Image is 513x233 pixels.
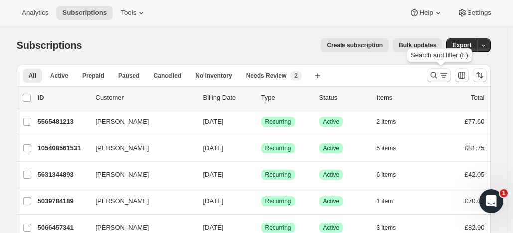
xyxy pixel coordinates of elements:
span: £77.60 [465,118,485,125]
div: 5565481213[PERSON_NAME][DATE]SuccessRecurringSuccessActive2 items£77.60 [38,115,485,129]
button: Search and filter results [427,68,451,82]
div: 105408561531[PERSON_NAME][DATE]SuccessRecurringSuccessActive5 items£81.75 [38,141,485,155]
span: Active [323,144,340,152]
span: Recurring [265,197,291,205]
span: Export [452,41,471,49]
span: 1 item [377,197,393,205]
span: [PERSON_NAME] [96,223,149,233]
span: Recurring [265,144,291,152]
p: Status [319,93,369,103]
button: [PERSON_NAME] [90,167,189,183]
button: Export [446,38,477,52]
p: 105408561531 [38,143,88,153]
div: Type [261,93,311,103]
span: Active [323,224,340,232]
span: 2 items [377,118,396,126]
button: Create new view [310,69,326,83]
span: Recurring [265,118,291,126]
span: Active [323,197,340,205]
button: [PERSON_NAME] [90,193,189,209]
button: Help [403,6,449,20]
span: Recurring [265,224,291,232]
p: Billing Date [203,93,253,103]
span: [PERSON_NAME] [96,170,149,180]
p: 5631344893 [38,170,88,180]
span: Cancelled [154,72,182,80]
span: [PERSON_NAME] [96,196,149,206]
div: IDCustomerBilling DateTypeStatusItemsTotal [38,93,485,103]
p: 5039784189 [38,196,88,206]
span: 2 [294,72,298,80]
span: £81.75 [465,144,485,152]
button: 1 item [377,194,404,208]
button: Subscriptions [56,6,113,20]
span: Needs Review [246,72,287,80]
span: No inventory [195,72,232,80]
button: 6 items [377,168,407,182]
button: Create subscription [321,38,389,52]
span: [PERSON_NAME] [96,143,149,153]
button: [PERSON_NAME] [90,114,189,130]
span: Subscriptions [62,9,107,17]
button: Tools [115,6,152,20]
div: Items [377,93,427,103]
span: £70.00 [465,197,485,205]
span: 5 items [377,144,396,152]
iframe: Intercom live chat [479,189,503,213]
span: Help [419,9,433,17]
span: [DATE] [203,171,224,178]
span: Active [323,118,340,126]
span: 3 items [377,224,396,232]
p: 5565481213 [38,117,88,127]
span: [DATE] [203,197,224,205]
p: Customer [96,93,195,103]
button: [PERSON_NAME] [90,140,189,156]
span: Analytics [22,9,48,17]
button: 5 items [377,141,407,155]
span: All [29,72,36,80]
span: Bulk updates [399,41,436,49]
div: 5039784189[PERSON_NAME][DATE]SuccessRecurringSuccessActive1 item£70.00 [38,194,485,208]
p: 5066457341 [38,223,88,233]
span: 1 [500,189,508,197]
button: Customize table column order and visibility [455,68,469,82]
span: Active [323,171,340,179]
button: Settings [451,6,497,20]
button: 2 items [377,115,407,129]
span: £42.05 [465,171,485,178]
span: [DATE] [203,118,224,125]
span: [DATE] [203,224,224,231]
span: Settings [467,9,491,17]
span: Prepaid [82,72,104,80]
span: Tools [121,9,136,17]
button: Sort the results [473,68,487,82]
span: 6 items [377,171,396,179]
span: £82.90 [465,224,485,231]
p: Total [471,93,484,103]
span: [DATE] [203,144,224,152]
div: 5631344893[PERSON_NAME][DATE]SuccessRecurringSuccessActive6 items£42.05 [38,168,485,182]
span: Create subscription [327,41,383,49]
span: [PERSON_NAME] [96,117,149,127]
p: ID [38,93,88,103]
span: Recurring [265,171,291,179]
span: Subscriptions [17,40,82,51]
button: Bulk updates [393,38,442,52]
button: Analytics [16,6,54,20]
span: Active [50,72,68,80]
span: Paused [118,72,140,80]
